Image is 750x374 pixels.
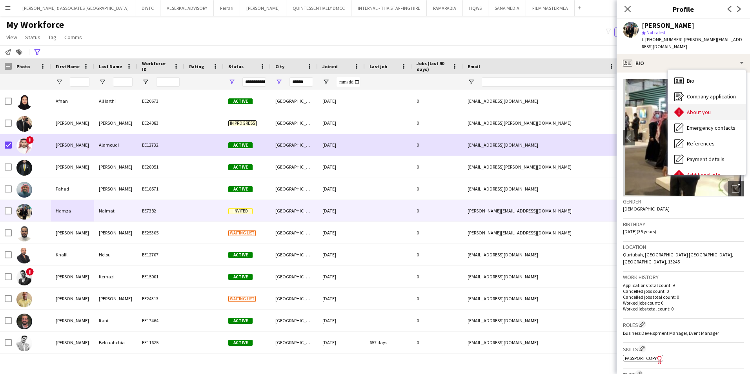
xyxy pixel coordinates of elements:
[318,332,365,353] div: [DATE]
[137,288,184,309] div: EE24313
[16,226,32,241] img: Ibrahim Ahmed
[33,47,42,57] app-action-btn: Advanced filters
[94,112,137,134] div: [PERSON_NAME]
[412,310,463,331] div: 0
[463,332,620,353] div: [EMAIL_ADDRESS][DOMAIN_NAME]
[137,90,184,112] div: EE20673
[228,340,253,346] span: Active
[160,0,214,16] button: ALSERKAL ADVISORY
[64,34,82,41] span: Comms
[289,77,313,87] input: City Filter Input
[94,288,137,309] div: [PERSON_NAME]
[51,222,94,243] div: [PERSON_NAME]
[687,77,694,84] span: Bio
[94,310,137,331] div: Itani
[463,200,620,221] div: [PERSON_NAME][EMAIL_ADDRESS][DOMAIN_NAME]
[94,178,137,200] div: [PERSON_NAME]
[214,0,240,16] button: Ferrari
[3,47,13,57] app-action-btn: Notify workforce
[623,282,744,288] p: Applications total count: 9
[26,136,34,144] span: !
[228,78,235,85] button: Open Filter Menu
[271,112,318,134] div: [GEOGRAPHIC_DATA]
[156,77,180,87] input: Workforce ID Filter Input
[463,244,620,265] div: [EMAIL_ADDRESS][DOMAIN_NAME]
[623,320,744,329] h3: Roles
[318,310,365,331] div: [DATE]
[271,310,318,331] div: [GEOGRAPHIC_DATA]
[137,244,184,265] div: EE12707
[275,78,282,85] button: Open Filter Menu
[318,134,365,156] div: [DATE]
[668,120,746,136] div: Emergency contacts
[271,156,318,178] div: [GEOGRAPHIC_DATA]
[16,182,32,198] img: Fahad Altaweel
[228,208,253,214] span: Invited
[94,222,137,243] div: [PERSON_NAME]
[412,112,463,134] div: 0
[318,200,365,221] div: [DATE]
[94,90,137,112] div: AlHarthi
[16,160,32,176] img: Anas Malkawi
[668,73,746,89] div: Bio
[94,332,137,353] div: Belouahchia
[318,266,365,287] div: [DATE]
[642,22,694,29] div: [PERSON_NAME]
[16,248,32,263] img: Khalil Helou
[412,156,463,178] div: 0
[623,79,744,196] img: Crew avatar or photo
[228,98,253,104] span: Active
[16,314,32,329] img: mazen Itani
[142,60,170,72] span: Workforce ID
[728,181,744,196] div: Open photos pop-in
[623,306,744,312] p: Worked jobs total count: 0
[488,0,526,16] button: SANA MEDIA
[318,222,365,243] div: [DATE]
[135,0,160,16] button: DWTC
[3,32,20,42] a: View
[417,60,449,72] span: Jobs (last 90 days)
[228,164,253,170] span: Active
[51,310,94,331] div: [PERSON_NAME]
[412,244,463,265] div: 0
[51,266,94,287] div: [PERSON_NAME]
[623,229,656,234] span: [DATE] (35 years)
[365,332,412,353] div: 657 days
[16,138,32,154] img: Ahmed Alamoudi
[94,200,137,221] div: Naimat
[271,244,318,265] div: [GEOGRAPHIC_DATA]
[623,221,744,228] h3: Birthday
[137,156,184,178] div: EE28051
[6,34,17,41] span: View
[463,266,620,287] div: [EMAIL_ADDRESS][DOMAIN_NAME]
[623,252,733,265] span: Qurtubah, [GEOGRAPHIC_DATA] [GEOGRAPHIC_DATA], [GEOGRAPHIC_DATA], 13245
[482,77,615,87] input: Email Filter Input
[189,64,204,69] span: Rating
[623,243,744,251] h3: Location
[142,78,149,85] button: Open Filter Menu
[15,47,24,57] app-action-btn: Add to tag
[322,78,329,85] button: Open Filter Menu
[617,4,750,14] h3: Profile
[463,222,620,243] div: [PERSON_NAME][EMAIL_ADDRESS][DOMAIN_NAME]
[137,266,184,287] div: EE15001
[412,332,463,353] div: 0
[16,204,32,220] img: Hamza Naimat
[275,64,284,69] span: City
[463,178,620,200] div: [EMAIL_ADDRESS][DOMAIN_NAME]
[318,244,365,265] div: [DATE]
[468,78,475,85] button: Open Filter Menu
[51,288,94,309] div: [PERSON_NAME]
[318,156,365,178] div: [DATE]
[228,318,253,324] span: Active
[687,124,735,131] span: Emergency contacts
[463,134,620,156] div: [EMAIL_ADDRESS][DOMAIN_NAME]
[48,34,56,41] span: Tag
[463,90,620,112] div: [EMAIL_ADDRESS][DOMAIN_NAME]
[137,178,184,200] div: EE18571
[286,0,351,16] button: QUINTESSENTIALLY DMCC
[56,64,80,69] span: First Name
[646,29,665,35] span: Not rated
[614,27,654,37] button: Everyone5,999
[623,294,744,300] p: Cancelled jobs total count: 0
